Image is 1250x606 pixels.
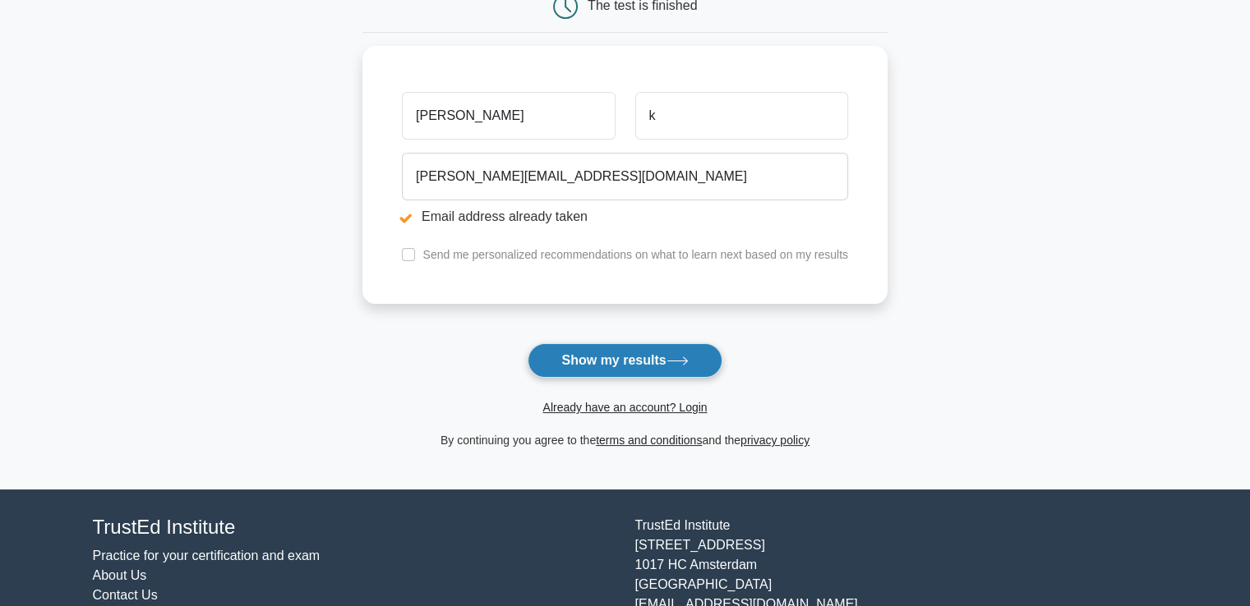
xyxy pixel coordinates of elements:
[740,434,810,447] a: privacy policy
[402,153,848,200] input: Email
[528,343,722,378] button: Show my results
[542,401,707,414] a: Already have an account? Login
[422,248,848,261] label: Send me personalized recommendations on what to learn next based on my results
[93,568,147,582] a: About Us
[402,207,848,227] li: Email address already taken
[93,549,321,562] a: Practice for your certification and exam
[635,92,848,140] input: Last name
[93,588,158,602] a: Contact Us
[353,430,897,450] div: By continuing you agree to the and the
[596,434,702,447] a: terms and conditions
[402,92,615,140] input: First name
[93,516,616,539] h4: TrustEd Institute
